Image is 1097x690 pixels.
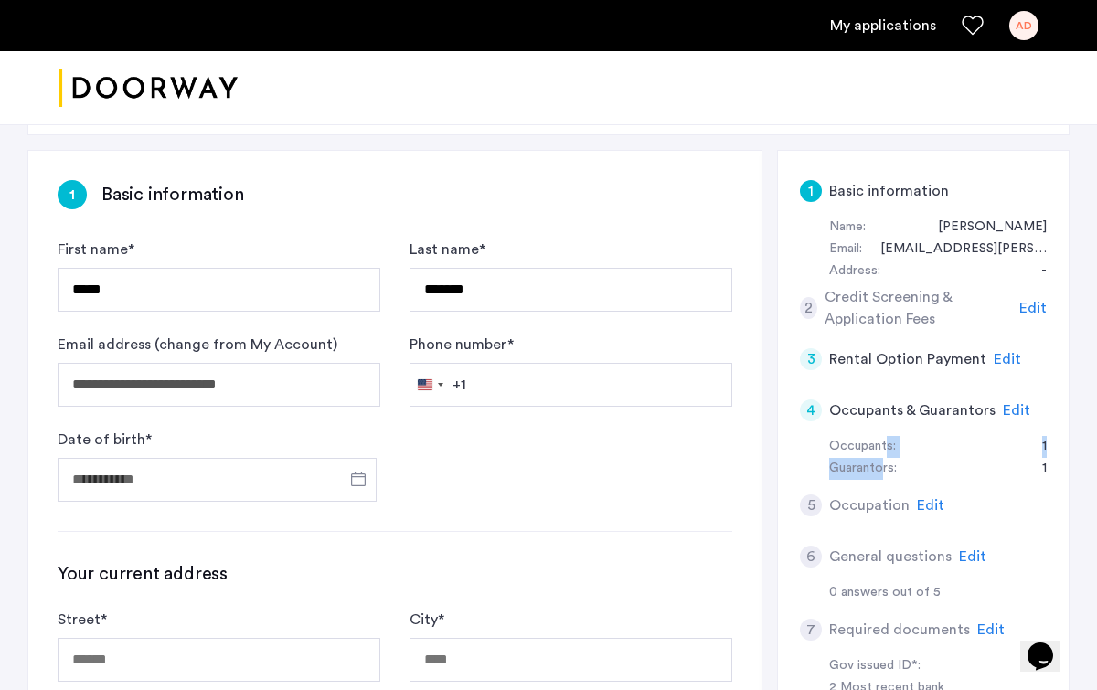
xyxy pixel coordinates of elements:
div: 0 answers out of 5 [829,582,1047,604]
div: Name: [829,217,866,239]
h5: Occupation [829,494,910,516]
div: 2 [800,297,817,319]
div: Occupants: [829,436,896,458]
div: 5 [800,494,822,516]
h5: General questions [829,546,952,568]
h5: Basic information [829,180,949,202]
h5: Credit Screening & Application Fees [825,286,1012,330]
h3: Your current address [58,561,732,587]
label: Street * [58,609,107,631]
div: - [1023,260,1047,282]
div: 1 [1024,458,1047,480]
h5: Rental Option Payment [829,348,986,370]
label: First name * [58,239,134,260]
label: Last name * [410,239,485,260]
iframe: chat widget [1020,617,1079,672]
div: 4 [800,399,822,421]
a: Favorites [962,15,984,37]
label: Date of birth * [58,429,152,451]
span: Edit [977,622,1005,637]
h3: Basic information [101,182,244,207]
button: Open calendar [347,468,369,490]
div: Guarantors: [829,458,897,480]
label: City * [410,609,444,631]
a: My application [830,15,936,37]
span: Edit [917,498,944,513]
span: Edit [959,549,986,564]
div: 1 [1024,436,1047,458]
label: Phone number * [410,334,514,356]
div: 1 [800,180,822,202]
div: Address: [829,260,880,282]
div: 3 [800,348,822,370]
span: Edit [994,352,1021,366]
div: Arjun Dhindsa [920,217,1047,239]
span: Edit [1003,403,1030,418]
div: +1 [453,374,466,396]
div: AD [1009,11,1038,40]
div: 7 [800,619,822,641]
div: Gov issued ID*: [829,655,1014,677]
button: Selected country [410,364,466,406]
h5: Required documents [829,619,970,641]
div: Email: [829,239,862,260]
h5: Occupants & Guarantors [829,399,996,421]
div: 6 [800,546,822,568]
div: arjun.dhindsa@berkeley.edu [862,239,1047,260]
a: Cazamio logo [59,54,238,122]
label: Email address (change from My Account) [58,334,337,356]
img: logo [59,54,238,122]
div: 1 [58,180,87,209]
span: Edit [1019,301,1047,315]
